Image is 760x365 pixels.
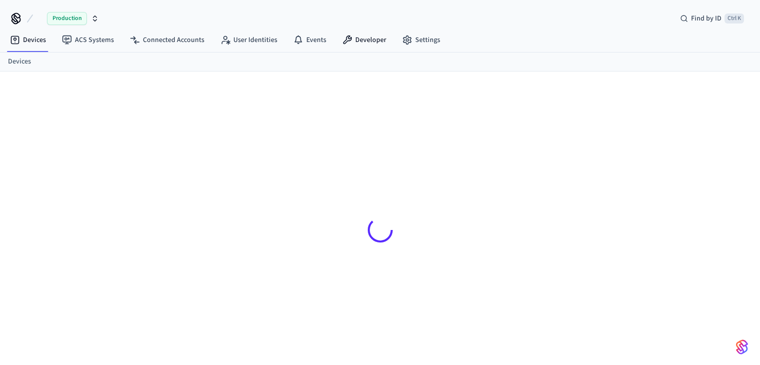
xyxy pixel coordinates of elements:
a: Settings [394,31,448,49]
span: Production [47,12,87,25]
span: Find by ID [691,13,722,23]
a: Developer [334,31,394,49]
img: SeamLogoGradient.69752ec5.svg [736,339,748,355]
span: Ctrl K [725,13,744,23]
div: Find by IDCtrl K [672,9,752,27]
a: ACS Systems [54,31,122,49]
a: User Identities [212,31,285,49]
a: Connected Accounts [122,31,212,49]
a: Devices [2,31,54,49]
a: Devices [8,56,31,67]
a: Events [285,31,334,49]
